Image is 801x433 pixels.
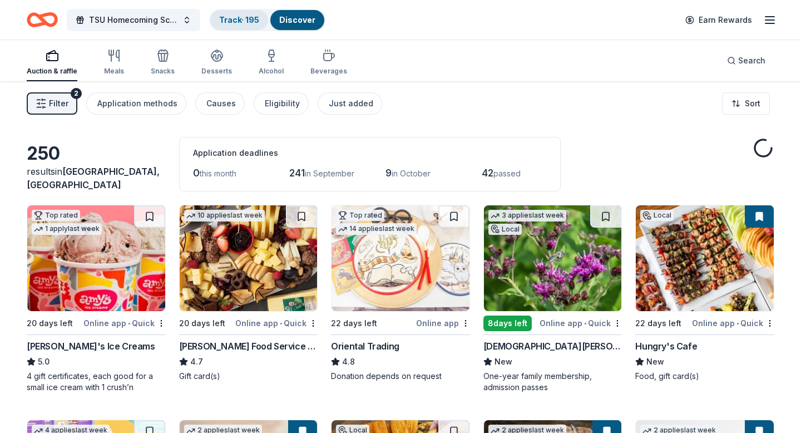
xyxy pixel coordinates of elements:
span: 9 [385,167,392,179]
div: Gift card(s) [179,371,318,382]
img: Image for Amy's Ice Creams [27,205,165,311]
div: Causes [206,97,236,110]
span: this month [200,169,236,178]
span: • [128,319,130,328]
div: Top rated [336,210,384,221]
a: Image for Lady Bird Johnson Wildflower Center3 applieslast weekLocal8days leftOnline app•Quick[DE... [483,205,622,393]
span: • [584,319,586,328]
div: Desserts [201,67,232,76]
button: Desserts [201,45,232,81]
a: Image for Amy's Ice CreamsTop rated1 applylast week20 days leftOnline app•Quick[PERSON_NAME]'s Ic... [27,205,166,393]
div: 8 days left [483,316,532,331]
button: Track· 195Discover [209,9,325,31]
div: results [27,165,166,191]
span: Sort [745,97,760,110]
span: 241 [289,167,305,179]
div: Online app Quick [540,316,622,330]
a: Image for Gordon Food Service Store10 applieslast week20 days leftOnline app•Quick[PERSON_NAME] F... [179,205,318,382]
div: [PERSON_NAME]'s Ice Creams [27,339,155,353]
a: Discover [279,15,315,24]
div: Top rated [32,210,80,221]
span: Filter [49,97,68,110]
div: Auction & raffle [27,67,77,76]
div: 3 applies last week [488,210,566,222]
div: Eligibility [265,97,300,110]
a: Image for Oriental TradingTop rated14 applieslast week22 days leftOnline appOriental Trading4.8Do... [331,205,470,382]
img: Image for Lady Bird Johnson Wildflower Center [484,205,622,311]
div: 20 days left [179,317,225,330]
button: Sort [722,92,770,115]
div: Beverages [310,67,347,76]
button: TSU Homecoming Scholarship Fundraiser [67,9,200,31]
span: 42 [482,167,493,179]
div: Local [640,210,674,221]
div: Application deadlines [193,146,547,160]
div: Donation depends on request [331,371,470,382]
div: [DEMOGRAPHIC_DATA][PERSON_NAME] Wildflower Center [483,339,622,353]
button: Snacks [151,45,175,81]
span: 0 [193,167,200,179]
button: Filter2 [27,92,77,115]
img: Image for Gordon Food Service Store [180,205,318,311]
button: Beverages [310,45,347,81]
span: [GEOGRAPHIC_DATA], [GEOGRAPHIC_DATA] [27,166,160,190]
div: 22 days left [331,317,377,330]
span: New [495,355,512,368]
span: • [280,319,282,328]
div: Application methods [97,97,177,110]
a: Image for Hungry's CafeLocal22 days leftOnline app•QuickHungry's CafeNewFood, gift card(s) [635,205,774,382]
div: 22 days left [635,317,681,330]
span: 4.7 [190,355,203,368]
a: Home [27,7,58,33]
button: Eligibility [254,92,309,115]
div: 10 applies last week [184,210,265,222]
button: Meals [104,45,124,81]
div: 20 days left [27,317,73,330]
span: 4.8 [342,355,355,368]
button: Just added [318,92,382,115]
div: Online app Quick [692,316,774,330]
button: Application methods [86,92,186,115]
div: Online app Quick [83,316,166,330]
span: New [646,355,664,368]
span: in September [305,169,354,178]
button: Search [718,50,774,72]
div: Online app [416,316,470,330]
div: 250 [27,142,166,165]
div: Just added [329,97,373,110]
span: in October [392,169,431,178]
div: One-year family membership, admission passes [483,371,622,393]
a: Track· 195 [219,15,259,24]
a: Earn Rewards [679,10,759,30]
div: 14 applies last week [336,223,417,235]
span: in [27,166,160,190]
div: 4 gift certificates, each good for a small ice cream with 1 crush’n [27,371,166,393]
button: Auction & raffle [27,45,77,81]
button: Alcohol [259,45,284,81]
span: Search [738,54,765,67]
div: Hungry's Cafe [635,339,697,353]
span: 5.0 [38,355,50,368]
span: passed [493,169,521,178]
img: Image for Hungry's Cafe [636,205,774,311]
div: [PERSON_NAME] Food Service Store [179,339,318,353]
div: Alcohol [259,67,284,76]
div: Snacks [151,67,175,76]
img: Image for Oriental Trading [332,205,469,311]
div: Oriental Trading [331,339,399,353]
div: Online app Quick [235,316,318,330]
div: 1 apply last week [32,223,102,235]
button: Causes [195,92,245,115]
div: Local [488,224,522,235]
div: Food, gift card(s) [635,371,774,382]
span: • [736,319,739,328]
div: 2 [71,88,82,99]
span: TSU Homecoming Scholarship Fundraiser [89,13,178,27]
div: Meals [104,67,124,76]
